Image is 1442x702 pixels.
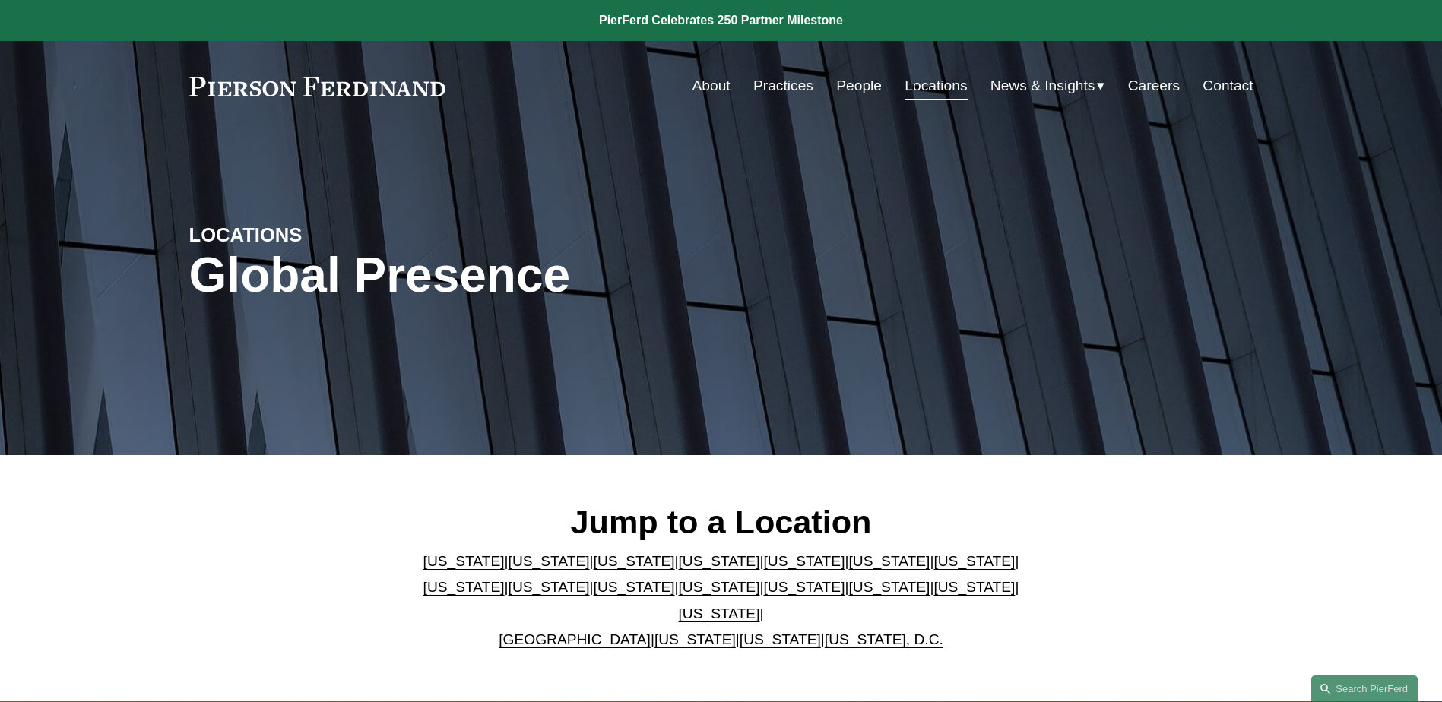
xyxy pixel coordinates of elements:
[423,553,505,569] a: [US_STATE]
[1203,71,1253,100] a: Contact
[679,606,760,621] a: [US_STATE]
[509,579,590,595] a: [US_STATE]
[933,579,1015,595] a: [US_STATE]
[594,553,675,569] a: [US_STATE]
[933,553,1015,569] a: [US_STATE]
[740,631,821,647] a: [US_STATE]
[1128,71,1180,100] a: Careers
[189,223,455,247] h4: LOCATIONS
[825,631,943,647] a: [US_STATE], D.C.
[848,553,930,569] a: [US_STATE]
[654,631,736,647] a: [US_STATE]
[763,553,845,569] a: [US_STATE]
[410,549,1032,653] p: | | | | | | | | | | | | | | | | | |
[905,71,967,100] a: Locations
[836,71,882,100] a: People
[423,579,505,595] a: [US_STATE]
[1311,675,1418,702] a: Search this site
[679,579,760,595] a: [US_STATE]
[753,71,813,100] a: Practices
[990,71,1105,100] a: folder dropdown
[990,73,1095,100] span: News & Insights
[763,579,845,595] a: [US_STATE]
[499,631,651,647] a: [GEOGRAPHIC_DATA]
[509,553,590,569] a: [US_STATE]
[594,579,675,595] a: [US_STATE]
[848,579,930,595] a: [US_STATE]
[410,502,1032,542] h2: Jump to a Location
[189,248,898,303] h1: Global Presence
[692,71,731,100] a: About
[679,553,760,569] a: [US_STATE]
